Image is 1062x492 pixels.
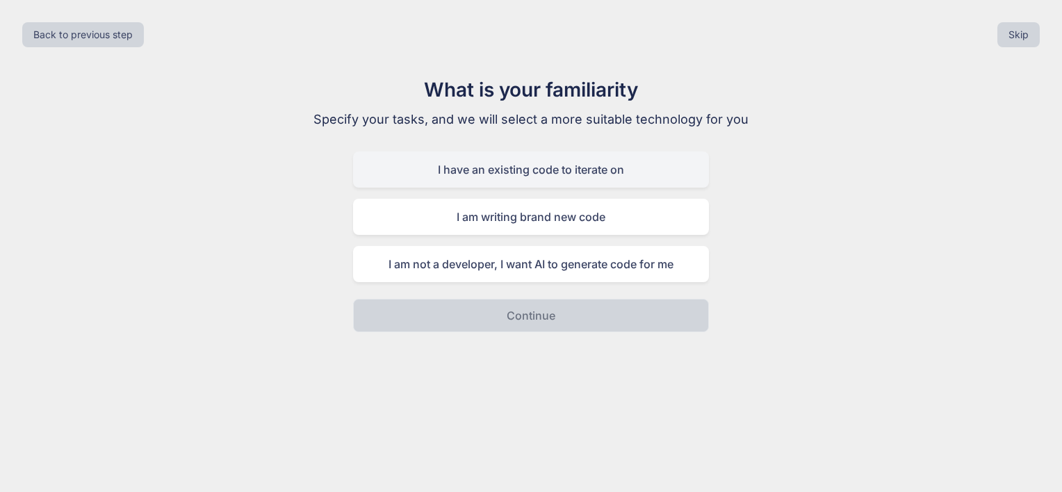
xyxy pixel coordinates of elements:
[297,75,765,104] h1: What is your familiarity
[297,110,765,129] p: Specify your tasks, and we will select a more suitable technology for you
[22,22,144,47] button: Back to previous step
[353,246,709,282] div: I am not a developer, I want AI to generate code for me
[353,151,709,188] div: I have an existing code to iterate on
[353,299,709,332] button: Continue
[507,307,555,324] p: Continue
[353,199,709,235] div: I am writing brand new code
[997,22,1040,47] button: Skip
